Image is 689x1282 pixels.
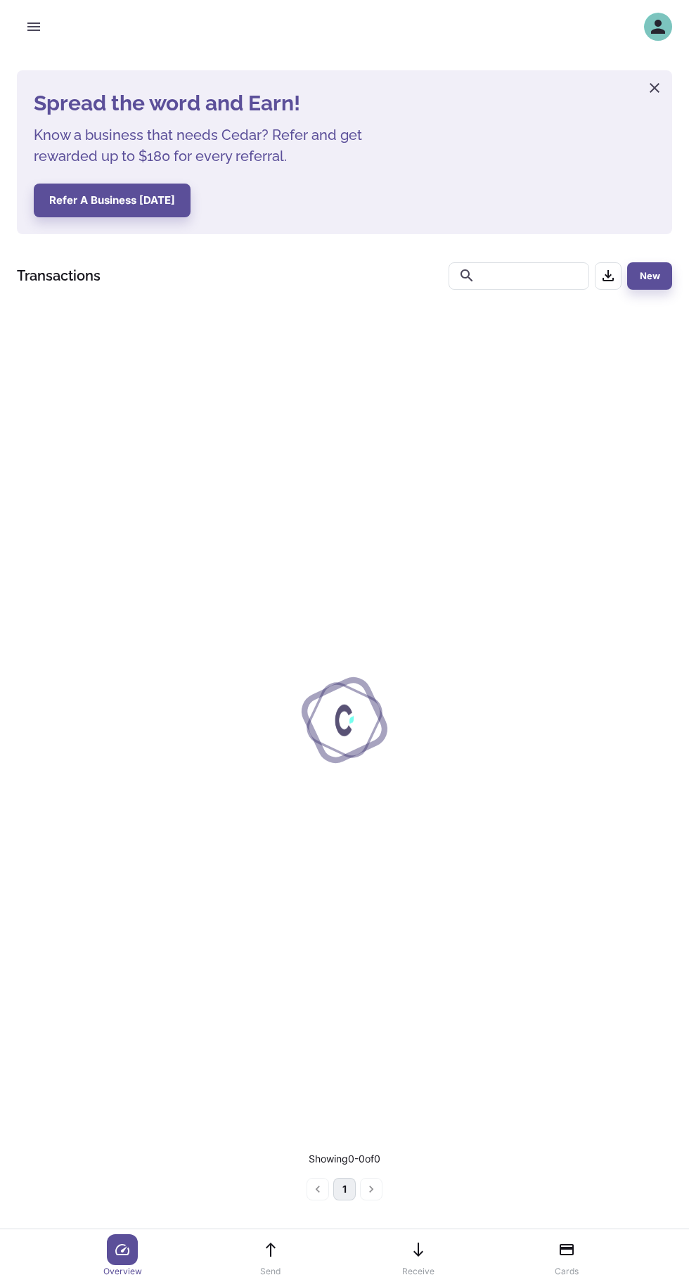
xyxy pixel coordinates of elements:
[34,124,385,167] h5: Know a business that needs Cedar? Refer and get rewarded up to $180 for every referral.
[34,87,385,119] h4: Spread the word and Earn!
[245,1234,296,1278] a: Send
[402,1265,434,1278] p: Receive
[17,265,101,286] h1: Transactions
[97,1234,148,1278] a: Overview
[333,1178,356,1200] button: page 1
[34,184,191,217] button: Refer a business [DATE]
[541,1234,592,1278] a: Cards
[304,1178,385,1200] nav: pagination navigation
[627,262,672,290] button: New
[309,1151,380,1167] p: Showing 0-0 of 0
[103,1265,142,1278] p: Overview
[393,1234,444,1278] a: Receive
[260,1265,281,1278] p: Send
[555,1265,579,1278] p: Cards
